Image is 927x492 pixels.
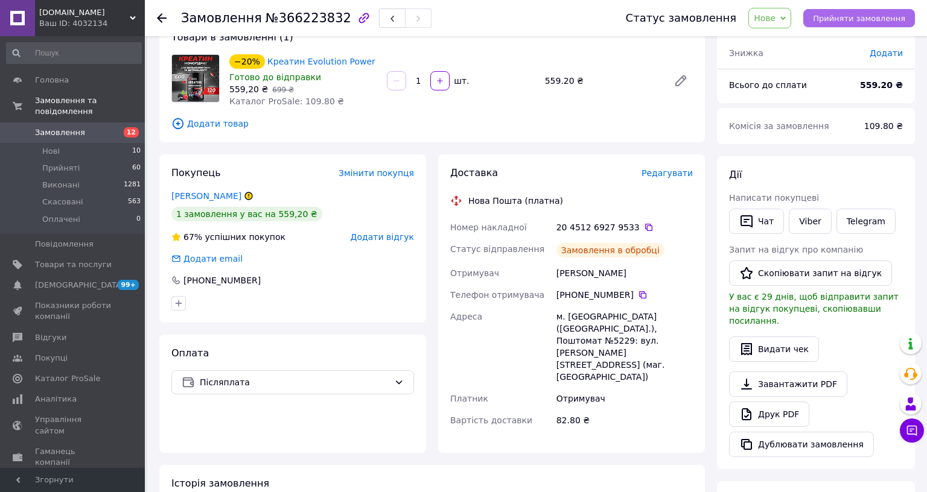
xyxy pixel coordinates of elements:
[35,332,66,343] span: Відгуки
[229,84,268,94] span: 559,20 ₴
[39,18,145,29] div: Ваш ID: 4032134
[900,418,924,443] button: Чат з покупцем
[729,336,819,362] button: Видати чек
[729,193,819,203] span: Написати покупцеві
[182,253,244,265] div: Додати email
[450,312,482,321] span: Адреса
[669,69,693,93] a: Редагувати
[729,245,863,254] span: Запит на відгук про компанію
[450,394,488,403] span: Платник
[729,432,874,457] button: Дублювати замовлення
[266,11,351,25] span: №366223832
[626,12,737,24] div: Статус замовлення
[229,54,265,69] div: −20%
[118,280,139,290] span: 99+
[35,394,77,405] span: Аналітика
[554,262,695,284] div: [PERSON_NAME]
[182,274,262,286] div: [PHONE_NUMBER]
[42,180,80,191] span: Виконані
[729,48,763,58] span: Знижка
[554,388,695,409] div: Отримувач
[35,75,69,86] span: Головна
[556,289,693,301] div: [PHONE_NUMBER]
[42,163,80,174] span: Прийняті
[136,214,141,225] span: 0
[42,214,80,225] span: Оплачені
[35,259,112,270] span: Товари та послуги
[35,300,112,322] span: Показники роботи компанії
[35,353,68,364] span: Покупці
[729,209,784,234] button: Чат
[789,209,831,234] a: Viber
[642,168,693,178] span: Редагувати
[870,48,903,58] span: Додати
[157,12,167,24] div: Повернутися назад
[729,371,847,397] a: Завантажити PDF
[42,146,60,157] span: Нові
[836,209,896,234] a: Telegram
[124,127,139,137] span: 12
[450,222,527,232] span: Номер накладної
[42,197,83,207] span: Скасовані
[556,243,664,257] div: Замовлення в обробці
[171,207,322,221] div: 1 замовлення у вас на 559,20 ₴
[35,446,112,468] span: Гаманець компанії
[729,260,892,286] button: Скопіювати запит на відгук
[729,292,899,326] span: У вас є 29 днів, щоб відправити запит на відгук покупцеві, скопіювавши посилання.
[729,80,807,90] span: Всього до сплати
[128,197,141,207] span: 563
[35,239,94,250] span: Повідомлення
[351,232,414,242] span: Додати відгук
[124,180,141,191] span: 1281
[181,11,262,25] span: Замовлення
[465,195,566,207] div: Нова Пошта (платна)
[171,478,269,489] span: Історія замовлення
[39,7,130,18] span: Topprot.ua
[339,168,414,178] span: Змінити покупця
[35,373,100,384] span: Каталог ProSale
[451,75,470,87] div: шт.
[450,268,499,278] span: Отримувач
[35,95,145,117] span: Замовлення та повідомлення
[450,415,532,425] span: Вартість доставки
[729,169,742,180] span: Дії
[170,253,244,265] div: Додати email
[229,72,321,82] span: Готово до відправки
[729,402,809,427] a: Друк PDF
[229,96,344,106] span: Каталог ProSale: 109.80 ₴
[554,306,695,388] div: м. [GEOGRAPHIC_DATA] ([GEOGRAPHIC_DATA].), Поштомат №5229: вул. [PERSON_NAME][STREET_ADDRESS] (ма...
[540,72,664,89] div: 559.20 ₴
[171,31,293,43] span: Товари в замовленні (1)
[6,42,142,64] input: Пошук
[132,146,141,157] span: 10
[803,9,915,27] button: Прийняти замовлення
[172,55,219,102] img: Креатин Evolution Power
[132,163,141,174] span: 60
[267,57,375,66] a: Креатин Evolution Power
[200,376,389,389] span: Післяплата
[183,232,202,242] span: 67%
[171,117,693,130] span: Додати товар
[171,347,209,359] span: Оплата
[450,290,544,300] span: Телефон отримувача
[171,167,221,178] span: Покупець
[729,121,829,131] span: Комісія за замовлення
[754,13,776,23] span: Нове
[860,80,903,90] b: 559.20 ₴
[864,121,903,131] span: 109.80 ₴
[171,191,241,201] a: [PERSON_NAME]
[813,14,905,23] span: Прийняти замовлення
[272,86,294,94] span: 699 ₴
[35,127,85,138] span: Замовлення
[554,409,695,431] div: 82.80 ₴
[171,231,285,243] div: успішних покупок
[556,221,693,233] div: 20 4512 6927 9533
[35,414,112,436] span: Управління сайтом
[450,244,544,254] span: Статус відправлення
[35,280,124,291] span: [DEMOGRAPHIC_DATA]
[450,167,498,178] span: Доставка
